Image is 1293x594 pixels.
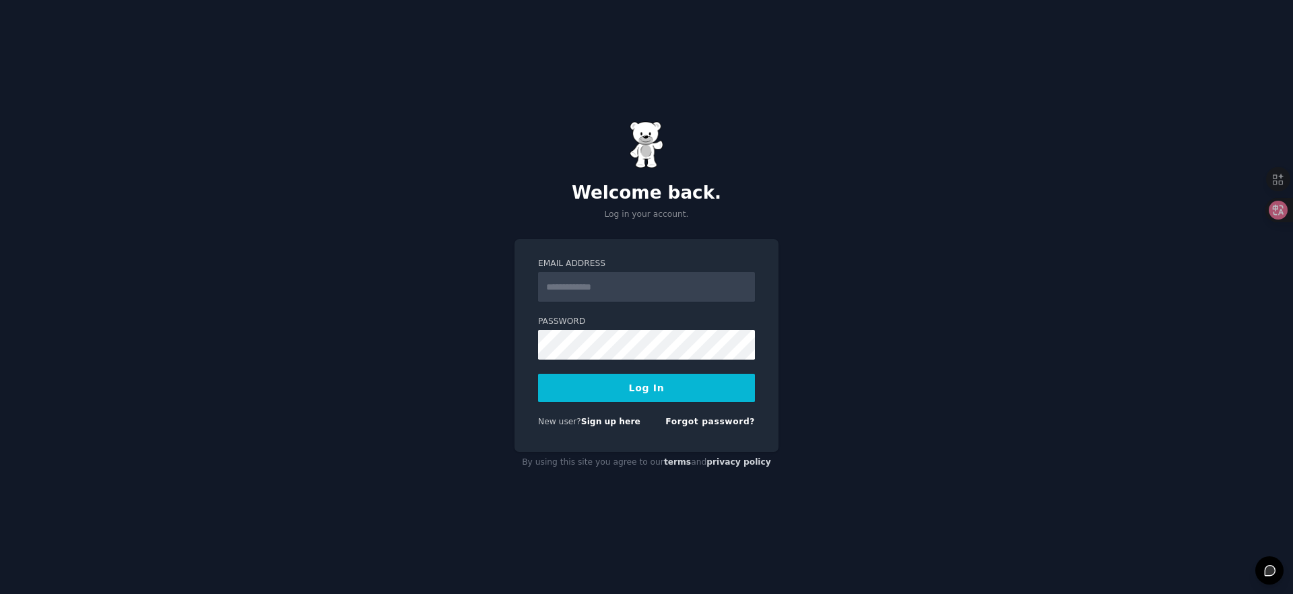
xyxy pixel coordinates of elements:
div: By using this site you agree to our and [515,452,778,473]
a: terms [664,457,691,467]
p: Log in your account. [515,209,778,221]
span: New user? [538,417,581,426]
a: Sign up here [581,417,640,426]
label: Password [538,316,755,328]
h2: Welcome back. [515,183,778,204]
a: Forgot password? [665,417,755,426]
label: Email Address [538,258,755,270]
a: privacy policy [706,457,771,467]
img: Gummy Bear [630,121,663,168]
button: Log In [538,374,755,402]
